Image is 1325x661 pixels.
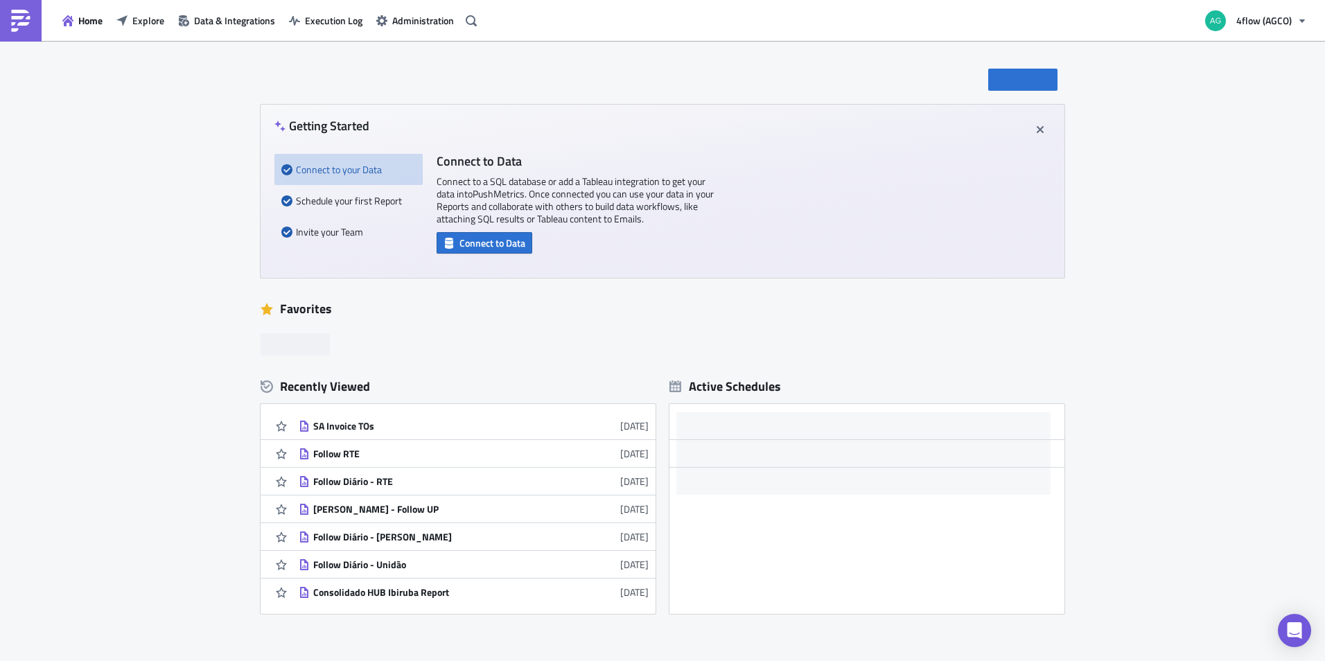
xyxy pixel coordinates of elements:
button: Execution Log [282,10,369,31]
p: Connect to a SQL database or add a Tableau integration to get your data into PushMetrics . Once c... [437,175,714,225]
div: Open Intercom Messenger [1278,614,1311,647]
button: Administration [369,10,461,31]
button: Home [55,10,109,31]
div: Follow Diário - RTE [313,475,556,488]
span: Home [78,13,103,28]
time: 2025-09-05T11:37:19Z [620,502,649,516]
h4: Getting Started [274,118,369,133]
a: SA Invoice TOs[DATE] [299,412,649,439]
h4: Connect to Data [437,154,714,168]
a: [PERSON_NAME] - Follow UP[DATE] [299,495,649,522]
div: Follow Diário - Unidão [313,558,556,571]
div: Active Schedules [669,378,781,394]
div: Recently Viewed [261,376,656,397]
time: 2025-09-04T18:51:08Z [620,557,649,572]
a: Follow Diário - Unidão[DATE] [299,551,649,578]
span: Execution Log [305,13,362,28]
span: Administration [392,13,454,28]
button: Connect to Data [437,232,532,254]
a: Follow RTE[DATE] [299,440,649,467]
div: [PERSON_NAME] - Follow UP [313,503,556,515]
div: Follow RTE [313,448,556,460]
time: 2025-09-05T14:55:07Z [620,418,649,433]
a: Consolidado HUB Ibiruba Report[DATE] [299,579,649,606]
div: Consolidado HUB Ibiruba Report [313,586,556,599]
div: Connect to your Data [281,154,416,185]
div: Favorites [261,299,1064,319]
span: 4flow (AGCO) [1236,13,1292,28]
div: Schedule your first Report [281,185,416,216]
button: Explore [109,10,171,31]
span: Connect to Data [459,236,525,250]
time: 2025-09-05T12:43:48Z [620,446,649,461]
button: 4flow (AGCO) [1197,6,1315,36]
img: PushMetrics [10,10,32,32]
time: 2025-09-05T12:43:24Z [620,474,649,488]
a: Follow Diário - [PERSON_NAME][DATE] [299,523,649,550]
button: Data & Integrations [171,10,282,31]
a: Connect to Data [437,234,532,249]
img: Avatar [1204,9,1227,33]
div: Follow Diário - [PERSON_NAME] [313,531,556,543]
span: Data & Integrations [194,13,275,28]
span: Explore [132,13,164,28]
time: 2025-09-04T18:52:18Z [620,529,649,544]
time: 2025-09-04T18:45:19Z [620,585,649,599]
div: SA Invoice TOs [313,420,556,432]
div: Invite your Team [281,216,416,247]
a: Follow Diário - RTE[DATE] [299,468,649,495]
